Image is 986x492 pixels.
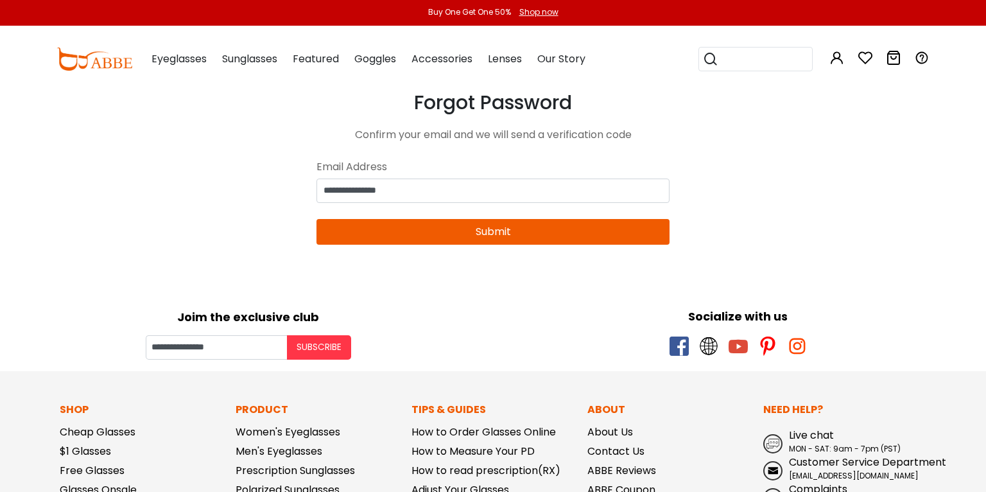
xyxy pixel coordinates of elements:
[789,428,834,443] span: Live chat
[699,337,718,356] span: twitter
[293,51,339,66] span: Featured
[236,402,399,417] p: Product
[151,51,207,66] span: Eyeglasses
[587,425,633,439] a: About Us
[758,337,777,356] span: pinterest
[499,308,976,325] div: Socialize with us
[10,306,487,326] div: Joim the exclusive club
[146,335,287,360] input: Your email
[763,428,926,455] a: Live chat MON - SAT: 9am - 7pm (PST)
[60,463,125,478] a: Free Glasses
[729,337,748,356] span: youtube
[316,219,670,245] button: Submit
[587,402,750,417] p: About
[587,463,656,478] a: ABBE Reviews
[316,91,670,114] h3: Forgot Password
[488,51,522,66] span: Lenses
[670,337,689,356] span: facebook
[60,402,223,417] p: Shop
[587,444,644,459] a: Contact Us
[287,335,351,360] button: Subscribe
[222,51,277,66] span: Sunglasses
[789,443,901,454] span: MON - SAT: 9am - 7pm (PST)
[354,51,396,66] span: Goggles
[428,6,511,18] div: Buy One Get One 50%
[60,444,111,459] a: $1 Glasses
[519,6,558,18] div: Shop now
[763,402,926,417] p: Need Help?
[411,51,472,66] span: Accessories
[789,470,919,481] span: [EMAIL_ADDRESS][DOMAIN_NAME]
[411,444,535,459] a: How to Measure Your PD
[788,337,807,356] span: instagram
[789,455,946,470] span: Customer Service Department
[236,444,322,459] a: Men's Eyeglasses
[537,51,585,66] span: Our Story
[411,402,575,417] p: Tips & Guides
[236,425,340,439] a: Women's Eyeglasses
[236,463,355,478] a: Prescription Sunglasses
[60,425,135,439] a: Cheap Glasses
[56,48,132,71] img: abbeglasses.com
[763,455,926,482] a: Customer Service Department [EMAIL_ADDRESS][DOMAIN_NAME]
[513,6,558,17] a: Shop now
[411,425,556,439] a: How to Order Glasses Online
[316,127,670,143] div: Confirm your email and we will send a verification code
[316,155,670,179] div: Email Address
[411,463,560,478] a: How to read prescription(RX)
